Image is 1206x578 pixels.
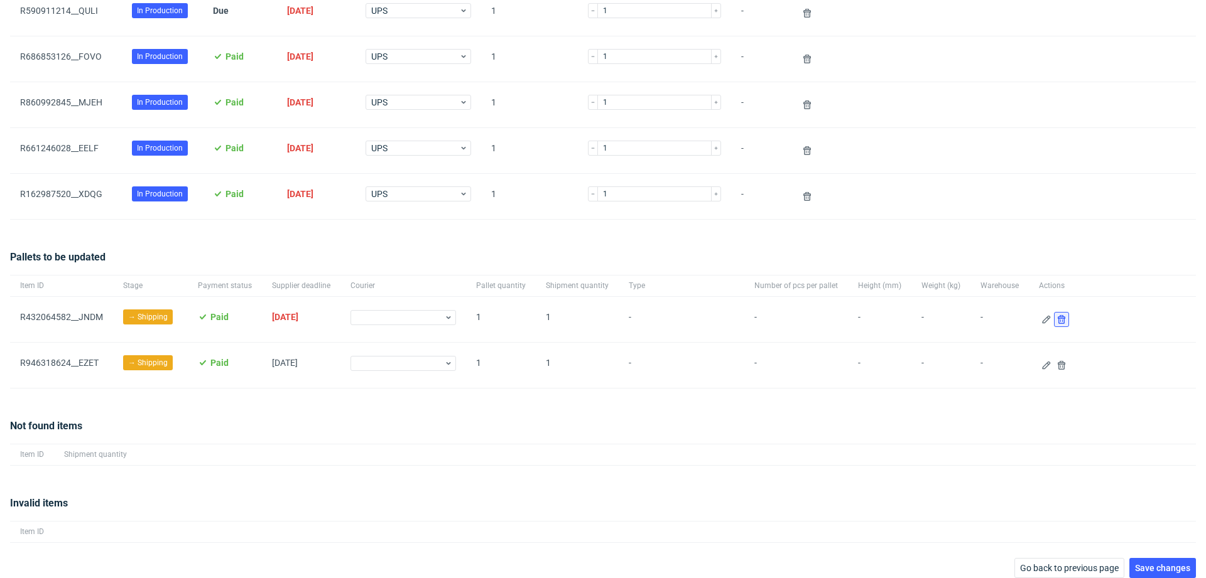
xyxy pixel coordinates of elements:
span: - [754,312,838,327]
span: → Shipping [128,311,168,323]
span: UPS [371,96,459,109]
span: Shipment quantity [546,281,609,291]
a: R946318624__EZET [20,358,99,368]
span: - [629,358,734,373]
span: Item ID [20,449,44,460]
span: - [629,312,734,327]
span: Supplier deadline [272,281,330,291]
a: R590911214__QULI [20,6,98,16]
span: Shipment quantity [64,449,127,460]
div: Not found items [10,419,1196,444]
span: - [981,358,1019,373]
a: R661246028__EELF [20,143,99,153]
button: Go back to previous page [1014,558,1124,578]
span: [DATE] [272,358,298,368]
span: Stage [123,281,178,291]
button: Save changes [1129,558,1196,578]
span: Paid [225,51,244,62]
span: - [921,312,960,327]
span: Paid [225,97,244,107]
span: 1 [491,6,568,21]
span: Courier [350,281,456,291]
span: Weight (kg) [921,281,960,291]
span: - [754,358,838,373]
span: - [741,97,780,112]
span: Pallet quantity [476,281,526,291]
span: UPS [371,50,459,63]
span: - [981,312,1019,327]
div: Pallets to be updated [10,250,1196,275]
span: [DATE] [287,143,313,153]
span: - [858,312,901,327]
span: Go back to previous page [1020,564,1119,572]
span: In Production [137,51,183,62]
span: Paid [225,189,244,199]
span: - [741,143,780,158]
a: R686853126__FOVO [20,51,102,62]
span: Payment status [198,281,252,291]
span: - [741,6,780,21]
span: 1 [546,312,609,327]
span: Warehouse [981,281,1019,291]
span: Paid [210,358,229,368]
span: Item ID [20,281,103,291]
span: Save changes [1135,564,1190,572]
span: [DATE] [272,312,298,322]
a: R162987520__XDQG [20,189,102,199]
span: 1 [491,143,568,158]
span: UPS [371,188,459,200]
a: R432064582__JNDM [20,312,103,322]
span: In Production [137,5,183,16]
span: - [741,189,780,204]
span: Due [213,6,229,16]
span: Type [629,281,734,291]
span: 1 [546,358,609,373]
span: 1 [491,97,568,112]
span: Actions [1039,281,1069,291]
div: Invalid items [10,496,1196,521]
span: [DATE] [287,51,313,62]
span: Number of pcs per pallet [754,281,838,291]
span: UPS [371,142,459,154]
span: [DATE] [287,189,313,199]
span: Height (mm) [858,281,901,291]
span: - [858,358,901,373]
span: - [921,358,960,373]
span: Item ID [20,527,44,537]
span: Paid [210,312,229,322]
span: Paid [225,143,244,153]
span: 1 [491,189,568,204]
a: R860992845__MJEH [20,97,102,107]
span: 1 [491,51,568,67]
span: In Production [137,188,183,200]
span: → Shipping [128,357,168,368]
span: [DATE] [287,6,313,16]
span: In Production [137,142,183,154]
span: UPS [371,4,459,17]
span: In Production [137,97,183,108]
span: [DATE] [287,97,313,107]
span: 1 [476,358,526,373]
span: 1 [476,312,526,327]
span: - [741,51,780,67]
